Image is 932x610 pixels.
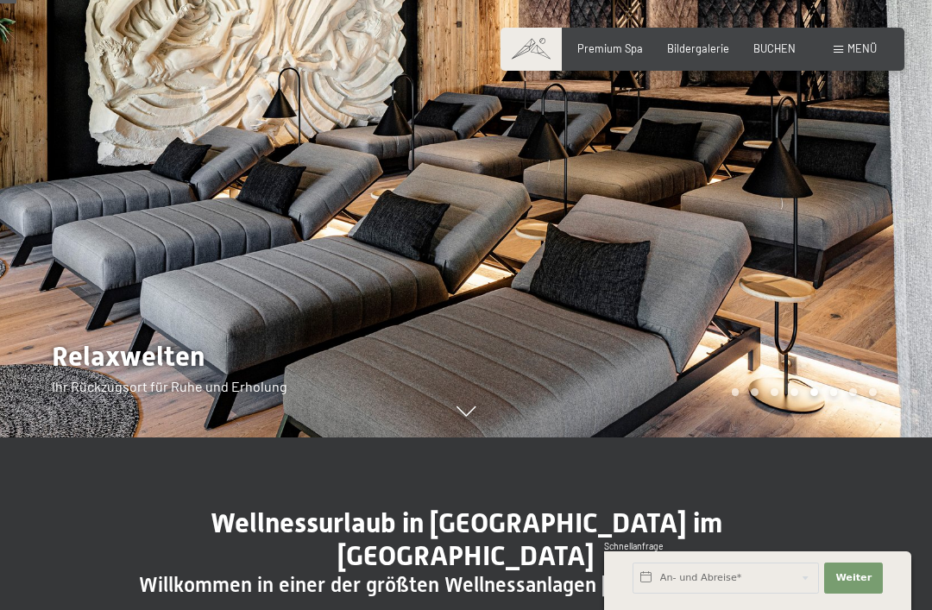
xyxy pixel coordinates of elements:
div: Carousel Page 4 [790,388,798,396]
div: Carousel Page 1 [732,388,740,396]
div: Carousel Pagination [726,388,877,396]
a: Premium Spa [577,41,643,55]
div: Carousel Page 3 [771,388,778,396]
span: Schnellanfrage [604,541,664,551]
span: Menü [847,41,877,55]
button: Weiter [824,563,883,594]
div: Carousel Page 8 [869,388,877,396]
div: Carousel Page 6 [830,388,838,396]
a: BUCHEN [753,41,796,55]
div: Carousel Page 7 [849,388,857,396]
div: Carousel Page 5 (Current Slide) [810,388,818,396]
span: Weiter [835,571,872,585]
div: Carousel Page 2 [751,388,759,396]
span: Wellnessurlaub in [GEOGRAPHIC_DATA] im [GEOGRAPHIC_DATA] [211,506,722,572]
span: Willkommen in einer der größten Wellnessanlagen [GEOGRAPHIC_DATA] [139,573,794,597]
a: Bildergalerie [667,41,729,55]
